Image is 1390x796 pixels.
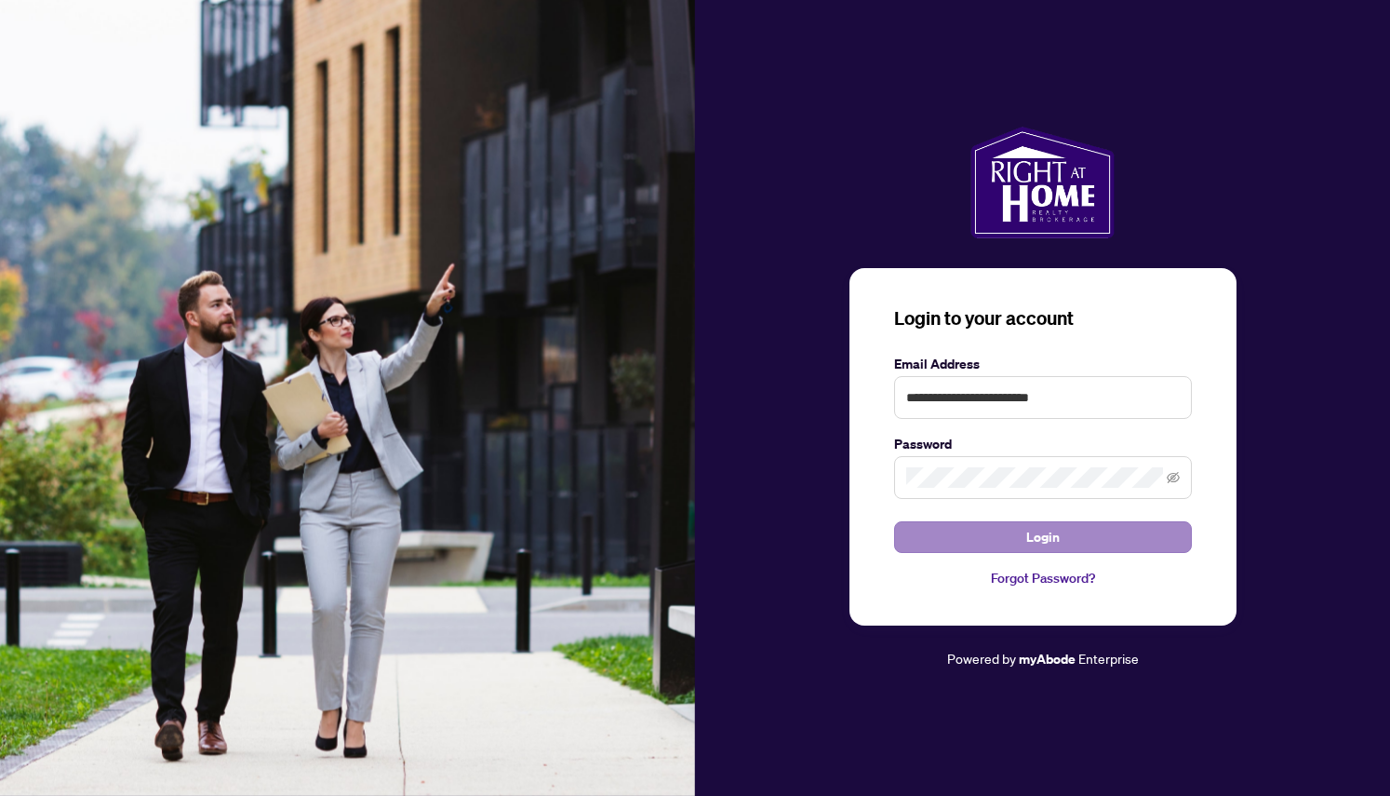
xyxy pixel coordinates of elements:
[1026,522,1060,552] span: Login
[894,305,1192,331] h3: Login to your account
[1078,650,1139,667] span: Enterprise
[1167,471,1180,484] span: eye-invisible
[894,521,1192,553] button: Login
[894,354,1192,374] label: Email Address
[947,650,1016,667] span: Powered by
[1019,649,1076,669] a: myAbode
[894,568,1192,588] a: Forgot Password?
[970,127,1115,238] img: ma-logo
[894,434,1192,454] label: Password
